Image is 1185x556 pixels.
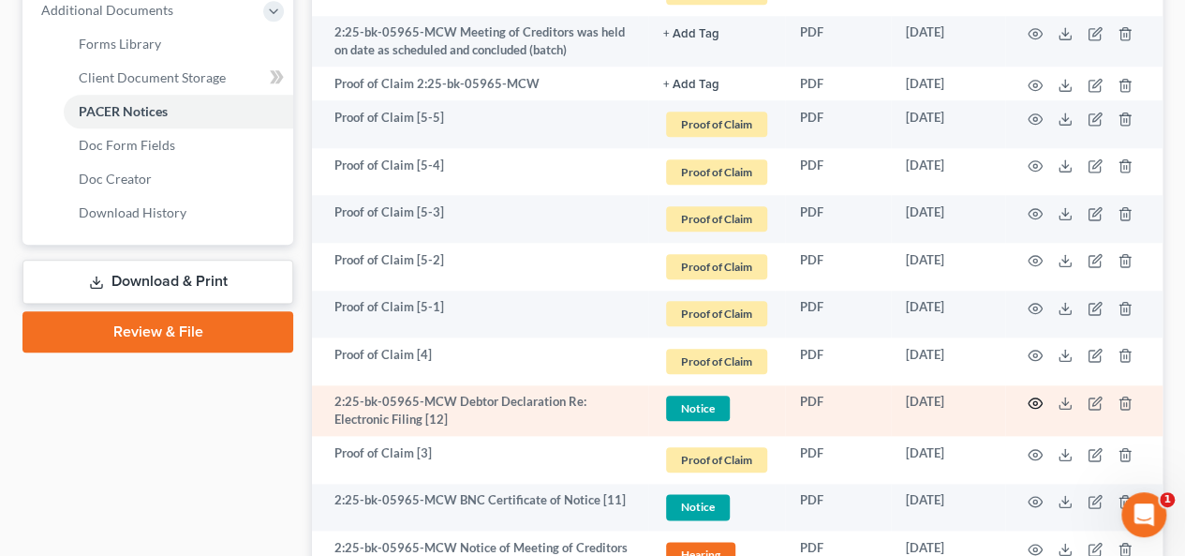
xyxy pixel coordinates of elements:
a: Client Document Storage [64,61,293,95]
a: Review & File [22,311,293,353]
a: Proof of Claim [663,203,770,234]
td: [DATE] [891,385,1005,437]
span: 1 [1160,492,1175,507]
span: Proof of Claim [666,159,767,185]
td: 2:25-bk-05965-MCW BNC Certificate of Notice [11] [312,484,648,532]
td: [DATE] [891,338,1005,385]
td: 2:25-bk-05965-MCW Debtor Declaration Re: Electronic Filing [12] [312,385,648,437]
td: [DATE] [891,67,1005,100]
td: [DATE] [891,100,1005,148]
a: Proof of Claim [663,109,770,140]
td: Proof of Claim [4] [312,338,648,385]
td: PDF [785,243,891,291]
td: Proof of Claim [5-3] [312,195,648,243]
td: [DATE] [891,243,1005,291]
td: PDF [785,67,891,100]
td: PDF [785,436,891,484]
td: PDF [785,100,891,148]
td: Proof of Claim [5-2] [312,243,648,291]
span: Proof of Claim [666,447,767,473]
span: Proof of Claim [666,254,767,279]
td: 2:25-bk-05965-MCW Meeting of Creditors was held on date as scheduled and concluded (batch) [312,16,648,68]
td: Proof of Claim [3] [312,436,648,484]
a: PACER Notices [64,95,293,128]
td: PDF [785,338,891,385]
span: Additional Documents [41,2,173,18]
td: Proof of Claim [5-1] [312,291,648,338]
a: Proof of Claim [663,444,770,475]
span: Proof of Claim [666,349,767,374]
span: Proof of Claim [666,301,767,326]
td: [DATE] [891,291,1005,338]
span: PACER Notices [79,103,168,119]
td: PDF [785,291,891,338]
td: [DATE] [891,484,1005,532]
a: + Add Tag [663,23,770,41]
span: Proof of Claim [666,112,767,137]
button: + Add Tag [663,28,719,40]
a: Proof of Claim [663,346,770,377]
a: Proof of Claim [663,157,770,188]
span: Forms Library [79,36,161,52]
td: PDF [785,16,891,68]
a: Forms Library [64,27,293,61]
span: Download History [79,204,186,220]
a: Notice [663,393,770,424]
span: Proof of Claim [666,206,767,232]
a: Download & Print [22,260,293,304]
td: [DATE] [891,148,1005,196]
td: [DATE] [891,195,1005,243]
td: Proof of Claim [5-4] [312,148,648,196]
span: Notice [666,494,730,519]
td: PDF [785,195,891,243]
a: Proof of Claim [663,251,770,282]
iframe: Intercom live chat [1121,492,1166,537]
a: + Add Tag [663,75,770,93]
td: Proof of Claim 2:25-bk-05965-MCW [312,67,648,100]
a: Download History [64,196,293,230]
td: PDF [785,484,891,532]
a: Notice [663,491,770,522]
td: PDF [785,385,891,437]
a: Proof of Claim [663,298,770,329]
span: Doc Form Fields [79,137,175,153]
a: Doc Form Fields [64,128,293,162]
span: Client Document Storage [79,69,226,85]
span: Doc Creator [79,171,152,187]
td: [DATE] [891,16,1005,68]
td: [DATE] [891,436,1005,484]
a: Doc Creator [64,162,293,196]
span: Notice [666,396,730,421]
td: Proof of Claim [5-5] [312,100,648,148]
button: + Add Tag [663,79,719,91]
td: PDF [785,148,891,196]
